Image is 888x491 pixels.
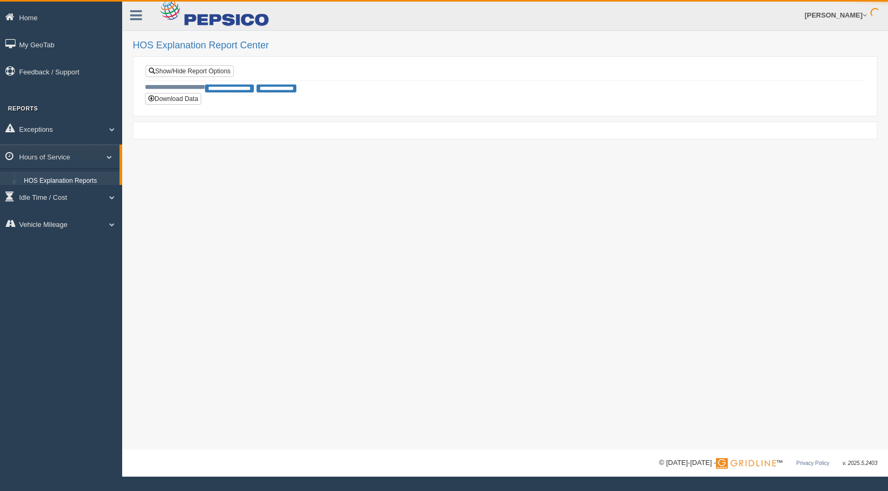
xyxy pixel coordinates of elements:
[19,172,119,191] a: HOS Explanation Reports
[133,40,877,51] h2: HOS Explanation Report Center
[146,65,234,77] a: Show/Hide Report Options
[145,93,201,105] button: Download Data
[716,458,776,469] img: Gridline
[843,460,877,466] span: v. 2025.5.2403
[796,460,829,466] a: Privacy Policy
[659,458,877,469] div: © [DATE]-[DATE] - ™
